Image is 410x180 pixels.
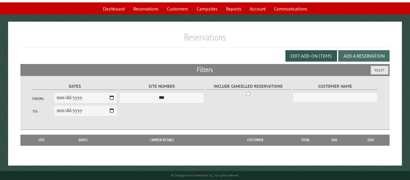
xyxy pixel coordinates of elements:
th: Total [294,135,318,145]
a: Dashboard [99,3,128,14]
th: Dates [59,135,107,145]
label: Dates [32,83,117,90]
a: Customers [163,3,192,14]
label: Customer Name [293,83,378,90]
label: To: [32,108,54,114]
a: Communications [270,3,311,14]
button: Edit Add-on Items [285,50,337,62]
button: Add a Reservation [338,50,390,62]
a: Reservations [130,3,162,14]
label: Include Cancelled Reservations [206,83,291,90]
h2: Filters [20,64,389,75]
a: Account [246,3,269,14]
th: Site [23,135,59,145]
th: Camper Details [107,135,217,145]
th: Customer [217,135,293,145]
h1: Reservations [20,31,389,48]
button: Reset [371,66,388,75]
a: Campsites [193,3,221,14]
small: © Campground Commander LLC. All rights reserved. [171,173,239,177]
label: From: [32,96,54,102]
label: Site Number [119,83,204,90]
th: Edit [352,135,389,145]
a: Reports [222,3,245,14]
th: Due [318,135,352,145]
